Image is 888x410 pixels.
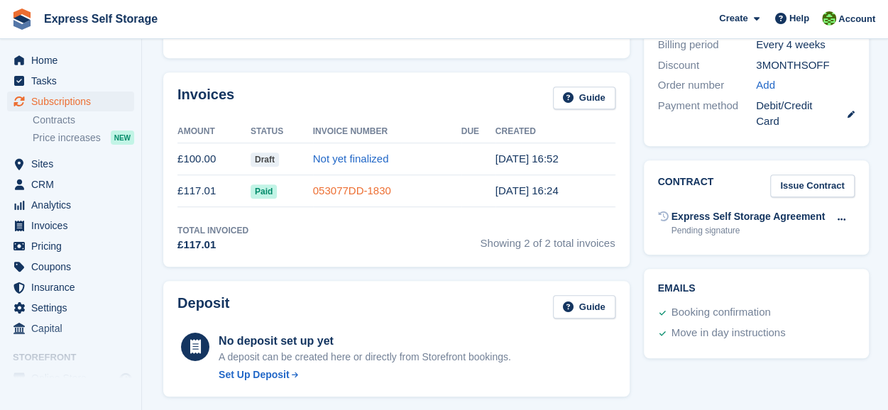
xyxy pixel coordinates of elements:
[219,350,511,365] p: A deposit can be created here or directly from Storefront bookings.
[495,121,615,143] th: Created
[756,77,775,94] a: Add
[495,184,559,196] time: 2025-08-29 15:24:26 UTC
[177,87,234,110] h2: Invoices
[672,209,826,224] div: Express Self Storage Agreement
[31,368,116,388] span: Online Store
[219,367,511,382] a: Set Up Deposit
[31,154,116,174] span: Sites
[31,277,116,297] span: Insurance
[38,7,163,31] a: Express Self Storage
[313,153,389,165] a: Not yet finalized
[7,318,134,338] a: menu
[177,295,229,318] h2: Deposit
[672,325,786,342] div: Move in day instructions
[480,224,615,253] span: Showing 2 of 2 total invoices
[31,174,116,194] span: CRM
[251,153,279,167] span: Draft
[756,57,855,74] div: 3MONTHSOFF
[7,92,134,111] a: menu
[33,130,134,145] a: Price increases NEW
[31,50,116,70] span: Home
[495,153,559,165] time: 2025-08-29 15:52:23 UTC
[461,121,495,143] th: Due
[658,77,757,94] div: Order number
[177,143,251,175] td: £100.00
[553,295,615,318] a: Guide
[31,195,116,215] span: Analytics
[251,121,313,143] th: Status
[7,216,134,236] a: menu
[770,174,854,198] a: Issue Contract
[672,304,771,321] div: Booking confirmation
[838,12,875,26] span: Account
[251,184,277,199] span: Paid
[7,368,134,388] a: menu
[31,318,116,338] span: Capital
[7,174,134,194] a: menu
[789,11,809,26] span: Help
[33,113,134,127] a: Contracts
[31,92,116,111] span: Subscriptions
[756,98,855,130] div: Debit/Credit Card
[658,57,757,74] div: Discount
[756,37,855,53] div: Every 4 weeks
[219,367,290,382] div: Set Up Deposit
[313,184,391,196] a: 053077DD-1830
[13,350,141,365] span: Storefront
[177,175,251,207] td: £117.01
[7,50,134,70] a: menu
[658,98,757,130] div: Payment method
[7,154,134,174] a: menu
[177,121,251,143] th: Amount
[719,11,747,26] span: Create
[7,236,134,256] a: menu
[313,121,461,143] th: Invoice Number
[7,298,134,318] a: menu
[219,333,511,350] div: No deposit set up yet
[7,71,134,91] a: menu
[31,216,116,236] span: Invoices
[672,224,826,237] div: Pending signature
[658,174,714,198] h2: Contract
[111,131,134,145] div: NEW
[7,195,134,215] a: menu
[658,37,757,53] div: Billing period
[33,131,101,145] span: Price increases
[117,370,134,387] a: Preview store
[11,9,33,30] img: stora-icon-8386f47178a22dfd0bd8f6a31ec36ba5ce8667c1dd55bd0f319d3a0aa187defe.svg
[177,237,248,253] div: £117.01
[31,298,116,318] span: Settings
[658,283,855,294] h2: Emails
[31,257,116,277] span: Coupons
[553,87,615,110] a: Guide
[177,224,248,237] div: Total Invoiced
[7,277,134,297] a: menu
[31,71,116,91] span: Tasks
[31,236,116,256] span: Pricing
[822,11,836,26] img: Sonia Shah
[7,257,134,277] a: menu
